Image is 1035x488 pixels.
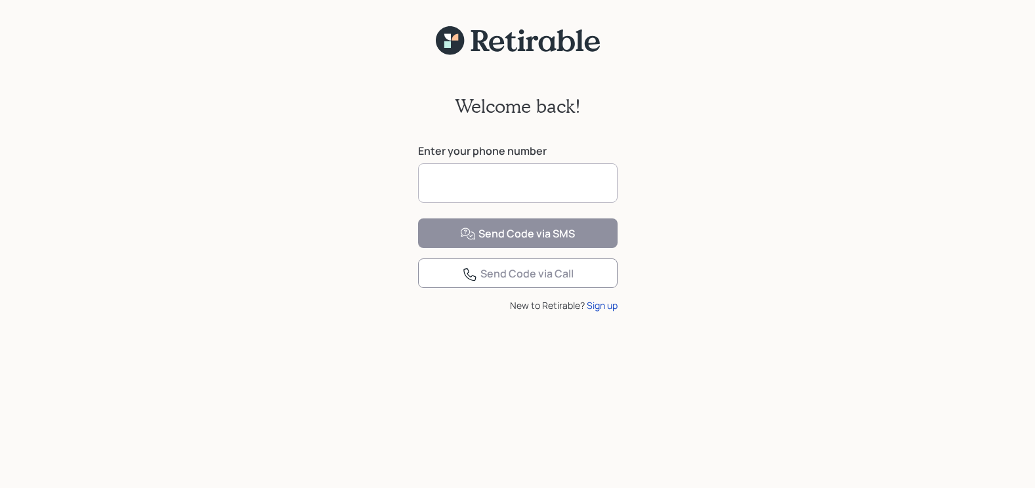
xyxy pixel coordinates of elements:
[418,298,618,312] div: New to Retirable?
[455,95,581,117] h2: Welcome back!
[460,226,575,242] div: Send Code via SMS
[418,258,618,288] button: Send Code via Call
[462,266,574,282] div: Send Code via Call
[418,218,618,248] button: Send Code via SMS
[587,298,618,312] div: Sign up
[418,144,618,158] label: Enter your phone number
